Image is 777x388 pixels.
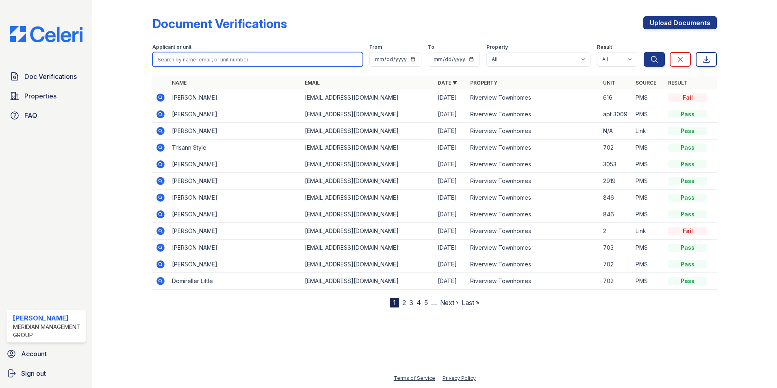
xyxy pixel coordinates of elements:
td: PMS [632,190,665,206]
td: [EMAIL_ADDRESS][DOMAIN_NAME] [302,190,434,206]
td: apt 3009 [600,106,632,123]
td: 702 [600,256,632,273]
td: PMS [632,240,665,256]
a: Last » [462,299,480,307]
div: Pass [668,160,707,168]
td: PMS [632,256,665,273]
a: Result [668,80,687,86]
td: [DATE] [434,206,467,223]
div: Pass [668,210,707,218]
td: Riverview Townhomes [467,240,600,256]
td: 846 [600,206,632,223]
a: Properties [7,88,86,104]
td: [EMAIL_ADDRESS][DOMAIN_NAME] [302,89,434,106]
div: Fail [668,94,707,102]
div: Pass [668,244,707,252]
span: … [431,298,437,307]
td: [PERSON_NAME] [169,123,302,140]
div: Pass [668,127,707,135]
a: Name [172,80,187,86]
td: 702 [600,140,632,156]
td: PMS [632,206,665,223]
td: 703 [600,240,632,256]
td: 3053 [600,156,632,173]
div: Pass [668,277,707,285]
td: Trisann Style [169,140,302,156]
td: Link [632,123,665,140]
a: Upload Documents [643,16,717,29]
td: [EMAIL_ADDRESS][DOMAIN_NAME] [302,156,434,173]
td: [EMAIL_ADDRESS][DOMAIN_NAME] [302,256,434,273]
td: [DATE] [434,273,467,290]
td: [EMAIL_ADDRESS][DOMAIN_NAME] [302,240,434,256]
td: [DATE] [434,173,467,190]
td: Riverview Townhomes [467,140,600,156]
td: [DATE] [434,156,467,173]
div: Pass [668,177,707,185]
td: Riverview Townhomes [467,123,600,140]
td: PMS [632,140,665,156]
td: PMS [632,273,665,290]
img: CE_Logo_Blue-a8612792a0a2168367f1c8372b55b34899dd931a85d93a1a3d3e32e68fde9ad4.png [3,26,89,42]
td: [PERSON_NAME] [169,256,302,273]
td: Domireller Little [169,273,302,290]
a: Account [3,346,89,362]
td: [EMAIL_ADDRESS][DOMAIN_NAME] [302,140,434,156]
td: Riverview Townhomes [467,173,600,190]
a: 3 [409,299,413,307]
a: 5 [424,299,428,307]
td: PMS [632,156,665,173]
td: Riverview Townhomes [467,223,600,240]
a: Date ▼ [438,80,457,86]
div: Pass [668,110,707,118]
td: N/A [600,123,632,140]
td: [PERSON_NAME] [169,173,302,190]
a: Sign out [3,365,89,381]
span: Properties [24,91,56,101]
div: 1 [390,298,399,307]
span: FAQ [24,111,37,120]
a: Source [636,80,656,86]
td: [DATE] [434,256,467,273]
input: Search by name, email, or unit number [152,52,363,67]
td: PMS [632,173,665,190]
td: [EMAIL_ADDRESS][DOMAIN_NAME] [302,206,434,223]
a: 4 [417,299,421,307]
td: Riverview Townhomes [467,273,600,290]
td: [EMAIL_ADDRESS][DOMAIN_NAME] [302,273,434,290]
td: 616 [600,89,632,106]
a: Doc Verifications [7,68,86,85]
td: [PERSON_NAME] [169,206,302,223]
a: Email [305,80,320,86]
td: [DATE] [434,140,467,156]
a: Next › [440,299,458,307]
td: Riverview Townhomes [467,89,600,106]
div: Document Verifications [152,16,287,31]
div: Pass [668,144,707,152]
label: Applicant or unit [152,44,191,50]
td: 2919 [600,173,632,190]
label: From [369,44,382,50]
a: FAQ [7,107,86,124]
td: [PERSON_NAME] [169,223,302,240]
td: [PERSON_NAME] [169,156,302,173]
td: Riverview Townhomes [467,256,600,273]
td: [DATE] [434,123,467,140]
td: [DATE] [434,106,467,123]
td: PMS [632,106,665,123]
a: Terms of Service [394,375,435,381]
label: To [428,44,434,50]
td: [EMAIL_ADDRESS][DOMAIN_NAME] [302,173,434,190]
td: 2 [600,223,632,240]
a: Property [470,80,497,86]
td: Link [632,223,665,240]
td: 702 [600,273,632,290]
label: Property [486,44,508,50]
td: 846 [600,190,632,206]
a: 2 [402,299,406,307]
div: Pass [668,194,707,202]
div: Meridian Management Group [13,323,82,339]
a: Unit [603,80,615,86]
div: Pass [668,260,707,268]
